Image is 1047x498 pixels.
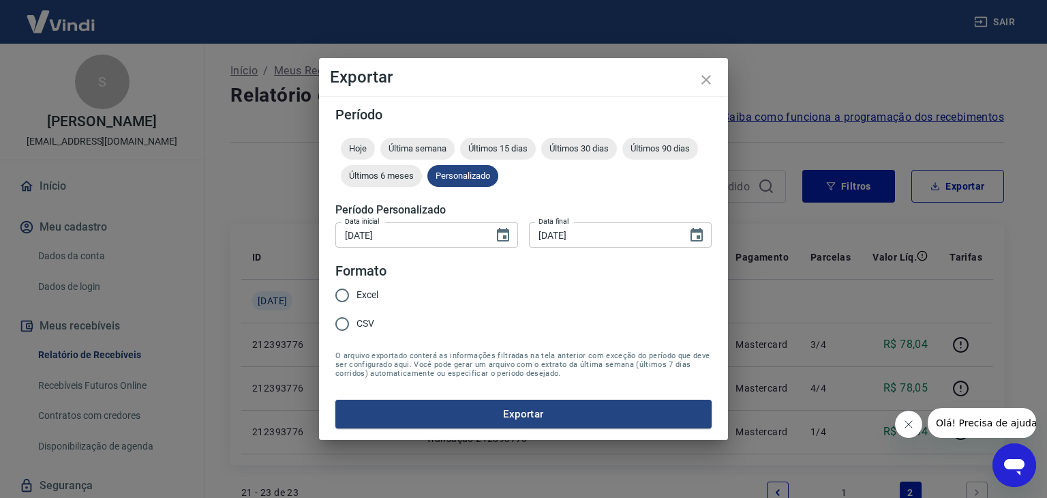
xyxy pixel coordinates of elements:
input: DD/MM/YYYY [529,222,678,248]
div: Últimos 15 dias [460,138,536,160]
button: Choose date, selected date is 31 de jul de 2025 [683,222,710,249]
span: Última semana [380,143,455,153]
div: Hoje [341,138,375,160]
button: Choose date, selected date is 1 de jul de 2025 [489,222,517,249]
label: Data inicial [345,216,380,226]
span: Últimos 30 dias [541,143,617,153]
span: Hoje [341,143,375,153]
span: CSV [356,317,374,331]
button: Exportar [335,400,712,428]
span: Personalizado [427,171,498,181]
span: Últimos 90 dias [622,143,698,153]
div: Última semana [380,138,455,160]
h5: Período [335,108,712,121]
span: Olá! Precisa de ajuda? [8,10,115,20]
iframe: Fechar mensagem [895,411,922,438]
div: Personalizado [427,165,498,187]
span: Últimos 6 meses [341,171,422,181]
input: DD/MM/YYYY [335,222,484,248]
span: Excel [356,288,378,302]
div: Últimos 30 dias [541,138,617,160]
label: Data final [538,216,569,226]
h5: Período Personalizado [335,203,712,217]
h4: Exportar [330,69,717,85]
span: Últimos 15 dias [460,143,536,153]
div: Últimos 6 meses [341,165,422,187]
legend: Formato [335,261,386,281]
button: close [690,63,723,96]
span: O arquivo exportado conterá as informações filtradas na tela anterior com exceção do período que ... [335,351,712,378]
iframe: Botão para abrir a janela de mensagens [992,443,1036,487]
div: Últimos 90 dias [622,138,698,160]
iframe: Mensagem da empresa [928,408,1036,438]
